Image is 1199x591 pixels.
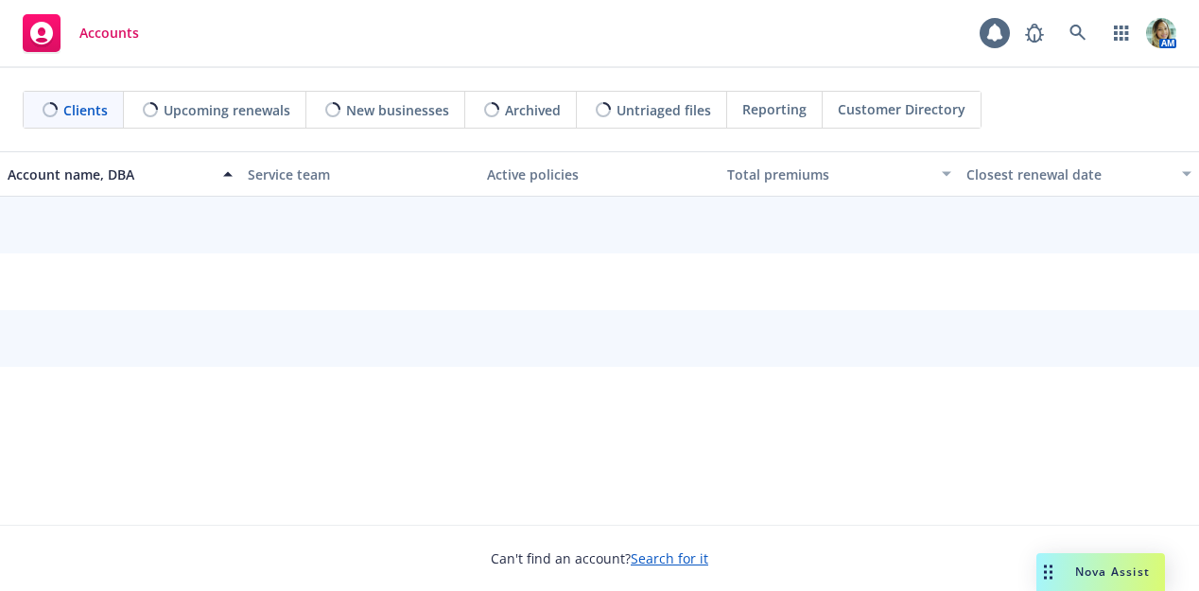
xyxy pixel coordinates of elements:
span: Clients [63,100,108,120]
button: Active policies [479,151,720,197]
div: Drag to move [1036,553,1060,591]
div: Total premiums [727,165,931,184]
a: Search for it [631,549,708,567]
span: Nova Assist [1075,564,1150,580]
div: Service team [248,165,473,184]
button: Nova Assist [1036,553,1165,591]
div: Account name, DBA [8,165,212,184]
span: Archived [505,100,561,120]
span: Can't find an account? [491,548,708,568]
span: New businesses [346,100,449,120]
a: Accounts [15,7,147,60]
div: Closest renewal date [966,165,1171,184]
span: Untriaged files [617,100,711,120]
button: Total premiums [720,151,960,197]
img: photo [1146,18,1176,48]
div: Active policies [487,165,712,184]
span: Customer Directory [838,99,965,119]
span: Accounts [79,26,139,41]
a: Search [1059,14,1097,52]
button: Closest renewal date [959,151,1199,197]
a: Report a Bug [1016,14,1053,52]
span: Reporting [742,99,807,119]
button: Service team [240,151,480,197]
span: Upcoming renewals [164,100,290,120]
a: Switch app [1103,14,1140,52]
